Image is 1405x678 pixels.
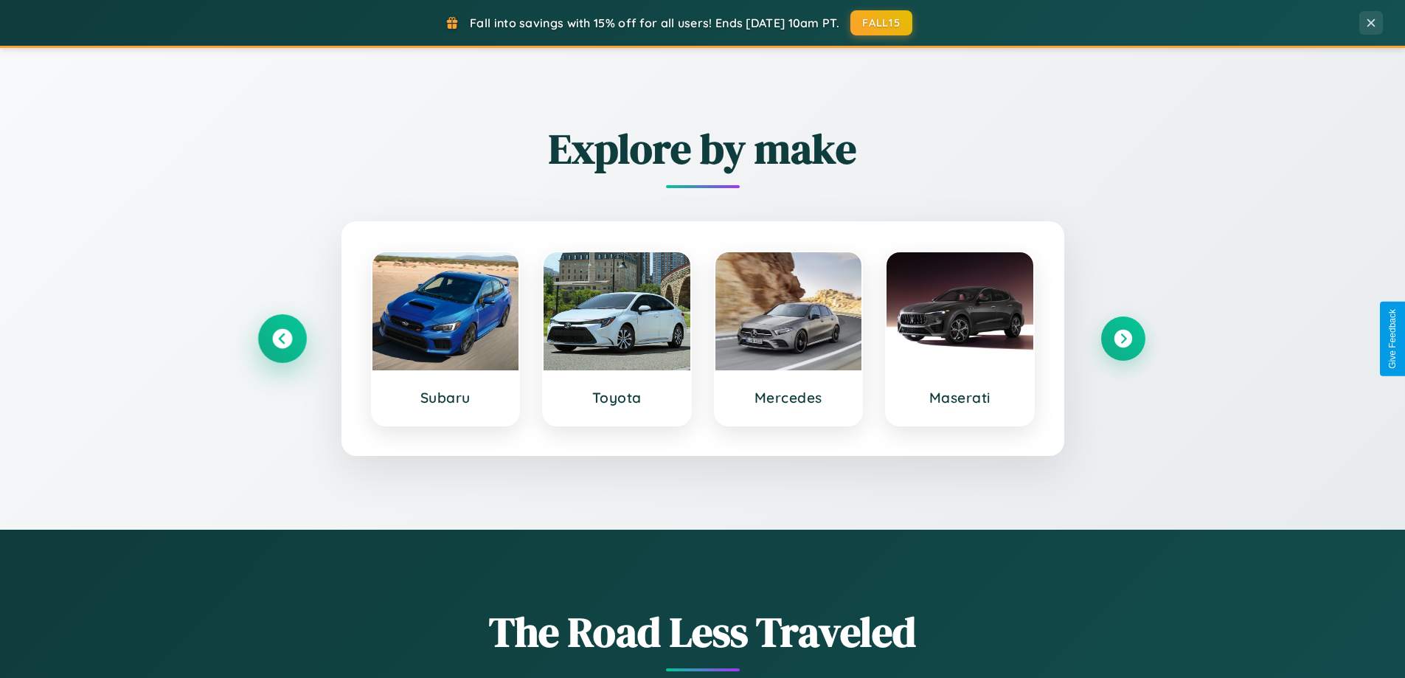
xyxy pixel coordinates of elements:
[558,389,676,407] h3: Toyota
[387,389,504,407] h3: Subaru
[470,15,839,30] span: Fall into savings with 15% off for all users! Ends [DATE] 10am PT.
[901,389,1019,407] h3: Maserati
[730,389,847,407] h3: Mercedes
[260,603,1145,660] h1: The Road Less Traveled
[260,120,1145,177] h2: Explore by make
[850,10,912,35] button: FALL15
[1387,309,1398,369] div: Give Feedback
